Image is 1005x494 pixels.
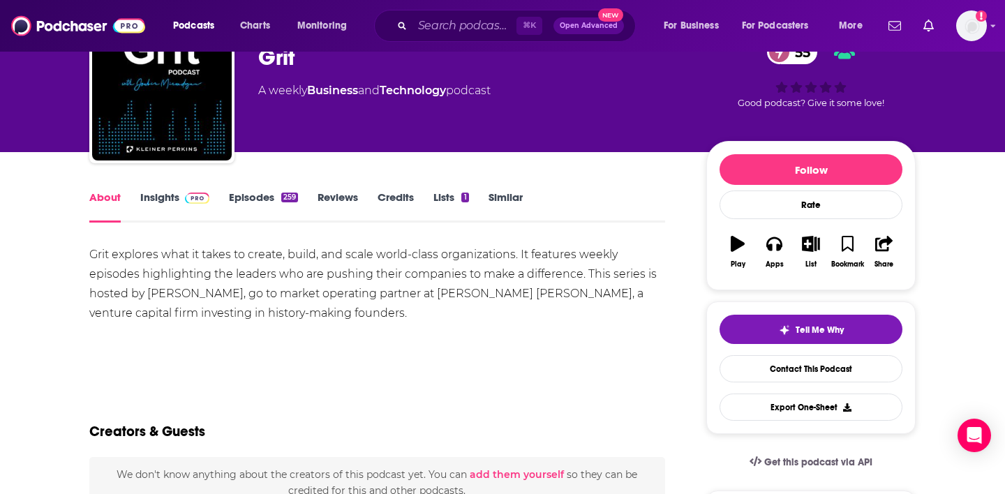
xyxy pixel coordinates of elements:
[738,98,884,108] span: Good podcast? Give it some love!
[958,419,991,452] div: Open Intercom Messenger
[185,193,209,204] img: Podchaser Pro
[831,260,864,269] div: Bookmark
[720,355,902,382] a: Contact This Podcast
[793,227,829,277] button: List
[664,16,719,36] span: For Business
[89,245,665,323] div: Grit explores what it takes to create, build, and scale world-class organizations. It features we...
[318,190,358,223] a: Reviews
[731,260,745,269] div: Play
[756,227,792,277] button: Apps
[839,16,863,36] span: More
[231,15,278,37] a: Charts
[956,10,987,41] button: Show profile menu
[470,469,564,480] button: add them yourself
[829,15,880,37] button: open menu
[779,324,790,336] img: tell me why sparkle
[489,190,523,223] a: Similar
[281,193,298,202] div: 259
[767,40,817,64] a: 55
[378,190,414,223] a: Credits
[89,423,205,440] h2: Creators & Guests
[956,10,987,41] img: User Profile
[288,15,365,37] button: open menu
[796,324,844,336] span: Tell Me Why
[433,190,468,223] a: Lists1
[654,15,736,37] button: open menu
[173,16,214,36] span: Podcasts
[720,315,902,344] button: tell me why sparkleTell Me Why
[805,260,817,269] div: List
[307,84,358,97] a: Business
[89,190,121,223] a: About
[412,15,516,37] input: Search podcasts, credits, & more...
[742,16,809,36] span: For Podcasters
[258,82,491,99] div: A weekly podcast
[738,445,884,479] a: Get this podcast via API
[956,10,987,41] span: Logged in as megcassidy
[918,14,939,38] a: Show notifications dropdown
[976,10,987,22] svg: Add a profile image
[240,16,270,36] span: Charts
[829,227,865,277] button: Bookmark
[387,10,649,42] div: Search podcasts, credits, & more...
[706,31,916,117] div: 55Good podcast? Give it some love!
[720,190,902,219] div: Rate
[874,260,893,269] div: Share
[720,394,902,421] button: Export One-Sheet
[764,456,872,468] span: Get this podcast via API
[598,8,623,22] span: New
[358,84,380,97] span: and
[163,15,232,37] button: open menu
[461,193,468,202] div: 1
[11,13,145,39] img: Podchaser - Follow, Share and Rate Podcasts
[766,260,784,269] div: Apps
[560,22,618,29] span: Open Advanced
[866,227,902,277] button: Share
[720,227,756,277] button: Play
[92,21,232,160] img: Grit
[733,15,829,37] button: open menu
[553,17,624,34] button: Open AdvancedNew
[380,84,446,97] a: Technology
[229,190,298,223] a: Episodes259
[720,154,902,185] button: Follow
[516,17,542,35] span: ⌘ K
[297,16,347,36] span: Monitoring
[781,40,817,64] span: 55
[883,14,907,38] a: Show notifications dropdown
[140,190,209,223] a: InsightsPodchaser Pro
